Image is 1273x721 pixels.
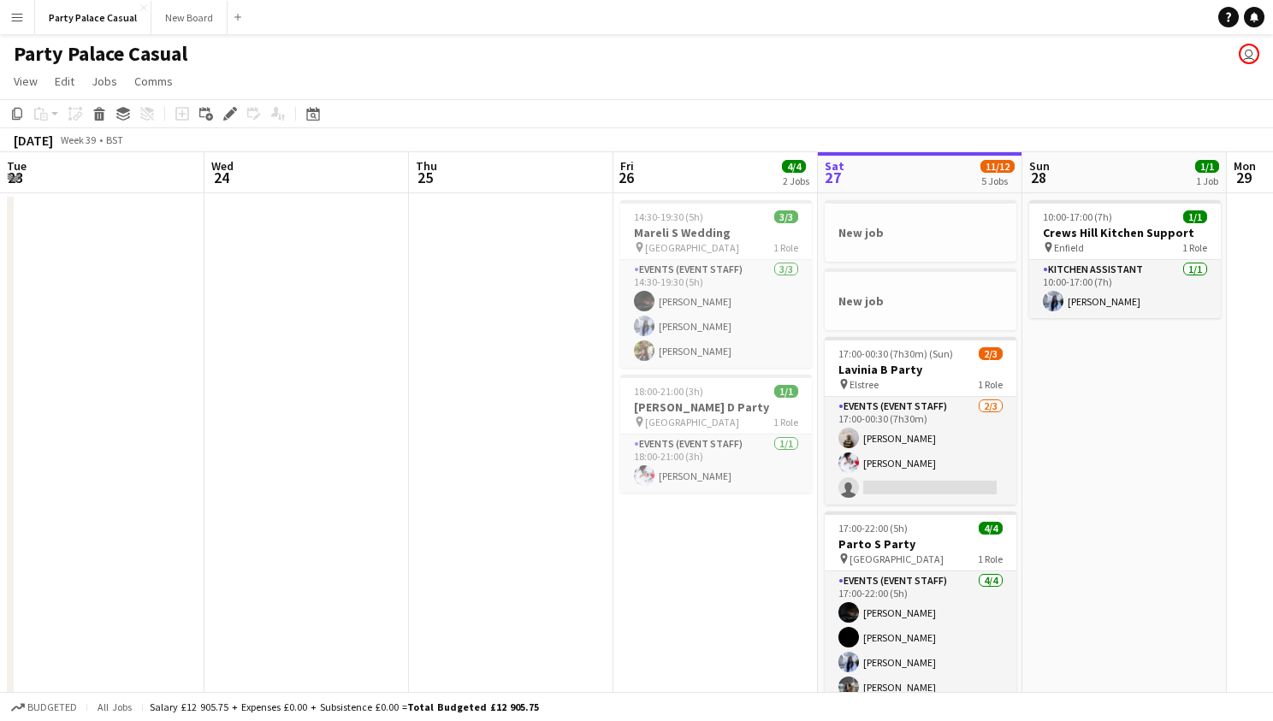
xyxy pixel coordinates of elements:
a: Jobs [85,70,124,92]
app-job-card: 17:00-00:30 (7h30m) (Sun)2/3Lavinia B Party Elstree1 RoleEvents (Event Staff)2/317:00-00:30 (7h30... [825,337,1016,505]
a: View [7,70,44,92]
app-card-role: Kitchen Assistant1/110:00-17:00 (7h)[PERSON_NAME] [1029,260,1221,318]
div: 2 Jobs [783,174,809,187]
span: 4/4 [782,160,806,173]
span: 1 Role [773,241,798,254]
button: New Board [151,1,228,34]
span: Sun [1029,158,1050,174]
a: Edit [48,70,81,92]
span: All jobs [94,700,135,713]
span: 29 [1231,168,1256,187]
span: 27 [822,168,844,187]
span: 11/12 [980,160,1015,173]
span: Sat [825,158,844,174]
app-job-card: 18:00-21:00 (3h)1/1[PERSON_NAME] D Party [GEOGRAPHIC_DATA]1 RoleEvents (Event Staff)1/118:00-21:0... [620,375,812,493]
app-job-card: 14:30-19:30 (5h)3/3Mareli S Wedding [GEOGRAPHIC_DATA]1 RoleEvents (Event Staff)3/314:30-19:30 (5h... [620,200,812,368]
span: 1 Role [1182,241,1207,254]
span: 23 [4,168,27,187]
h3: Lavinia B Party [825,362,1016,377]
h3: Crews Hill Kitchen Support [1029,225,1221,240]
span: Total Budgeted £12 905.75 [407,700,539,713]
span: 17:00-22:00 (5h) [838,522,908,535]
button: Party Palace Casual [35,1,151,34]
span: 1 Role [773,416,798,428]
app-card-role: Events (Event Staff)4/417:00-22:00 (5h)[PERSON_NAME][PERSON_NAME][PERSON_NAME][PERSON_NAME] [825,571,1016,704]
h3: Parto S Party [825,536,1016,552]
div: 1 Job [1196,174,1218,187]
span: 4/4 [979,522,1003,535]
app-card-role: Events (Event Staff)2/317:00-00:30 (7h30m)[PERSON_NAME][PERSON_NAME] [825,397,1016,505]
span: 10:00-17:00 (7h) [1043,210,1112,223]
span: Fri [620,158,634,174]
span: 25 [413,168,437,187]
app-job-card: New job [825,200,1016,262]
span: Week 39 [56,133,99,146]
span: [GEOGRAPHIC_DATA] [645,241,739,254]
a: Comms [127,70,180,92]
h3: New job [825,225,1016,240]
span: View [14,74,38,89]
div: Salary £12 905.75 + Expenses £0.00 + Subsistence £0.00 = [150,700,539,713]
span: 17:00-00:30 (7h30m) (Sun) [838,347,953,360]
app-job-card: 10:00-17:00 (7h)1/1Crews Hill Kitchen Support Enfield1 RoleKitchen Assistant1/110:00-17:00 (7h)[P... [1029,200,1221,318]
div: BST [106,133,123,146]
app-user-avatar: Nicole Nkansah [1239,44,1259,64]
app-job-card: 17:00-22:00 (5h)4/4Parto S Party [GEOGRAPHIC_DATA]1 RoleEvents (Event Staff)4/417:00-22:00 (5h)[P... [825,511,1016,704]
span: Budgeted [27,701,77,713]
span: 28 [1027,168,1050,187]
h3: Mareli S Wedding [620,225,812,240]
div: 5 Jobs [981,174,1014,187]
span: 1/1 [1195,160,1219,173]
span: 1 Role [978,378,1003,391]
h3: [PERSON_NAME] D Party [620,399,812,415]
span: Thu [416,158,437,174]
span: Edit [55,74,74,89]
span: 18:00-21:00 (3h) [634,385,703,398]
span: 1 Role [978,553,1003,565]
app-job-card: New job [825,269,1016,330]
h1: Party Palace Casual [14,41,187,67]
h3: New job [825,293,1016,309]
span: Comms [134,74,173,89]
span: Tue [7,158,27,174]
button: Budgeted [9,698,80,717]
app-card-role: Events (Event Staff)1/118:00-21:00 (3h)[PERSON_NAME] [620,434,812,493]
span: 2/3 [979,347,1003,360]
span: 26 [618,168,634,187]
span: [GEOGRAPHIC_DATA] [850,553,944,565]
span: Jobs [92,74,117,89]
span: 1/1 [1183,210,1207,223]
span: 14:30-19:30 (5h) [634,210,703,223]
span: Enfield [1054,241,1084,254]
span: 3/3 [774,210,798,223]
span: Elstree [850,378,879,391]
span: Wed [211,158,234,174]
span: [GEOGRAPHIC_DATA] [645,416,739,428]
div: [DATE] [14,132,53,149]
app-card-role: Events (Event Staff)3/314:30-19:30 (5h)[PERSON_NAME][PERSON_NAME][PERSON_NAME] [620,260,812,368]
span: Mon [1234,158,1256,174]
span: 24 [209,168,234,187]
span: 1/1 [774,385,798,398]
